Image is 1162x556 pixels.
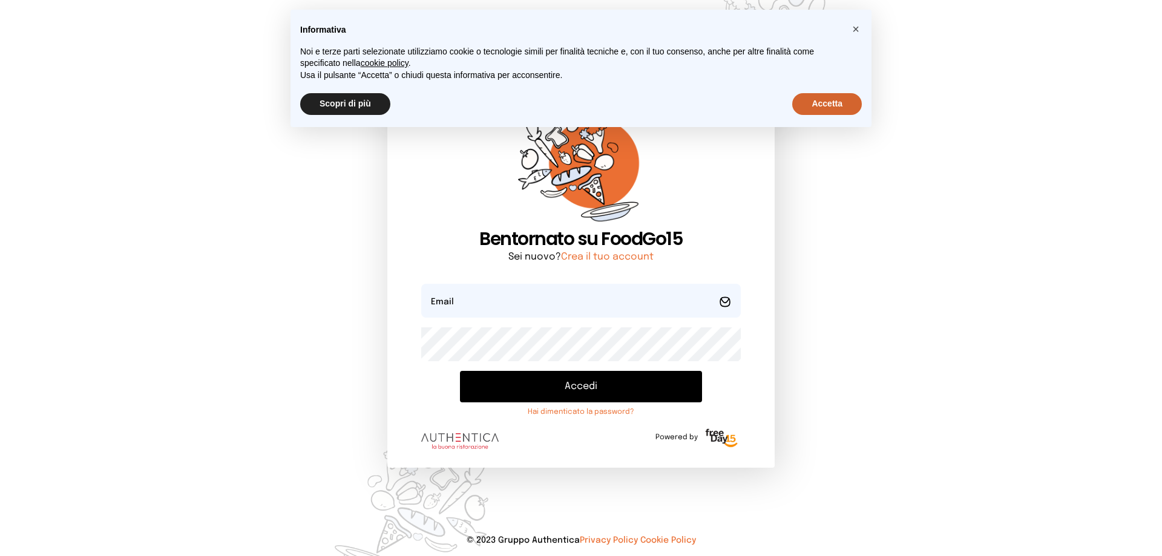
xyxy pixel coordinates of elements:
span: Powered by [655,433,698,442]
span: × [852,22,859,36]
h1: Bentornato su FoodGo15 [421,228,741,250]
button: Scopri di più [300,93,390,115]
a: Cookie Policy [640,536,696,545]
img: sticker-orange.65babaf.png [518,100,644,228]
img: logo-freeday.3e08031.png [703,427,741,451]
img: logo.8f33a47.png [421,433,499,449]
a: cookie policy [361,58,409,68]
p: Usa il pulsante “Accetta” o chiudi questa informativa per acconsentire. [300,70,842,82]
a: Privacy Policy [580,536,638,545]
a: Crea il tuo account [561,252,654,262]
h2: Informativa [300,24,842,36]
button: Chiudi questa informativa [846,19,865,39]
p: Noi e terze parti selezionate utilizziamo cookie o tecnologie simili per finalità tecniche e, con... [300,46,842,70]
p: © 2023 Gruppo Authentica [19,534,1143,546]
button: Accedi [460,371,702,402]
p: Sei nuovo? [421,250,741,264]
a: Hai dimenticato la password? [460,407,702,417]
button: Accetta [792,93,862,115]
